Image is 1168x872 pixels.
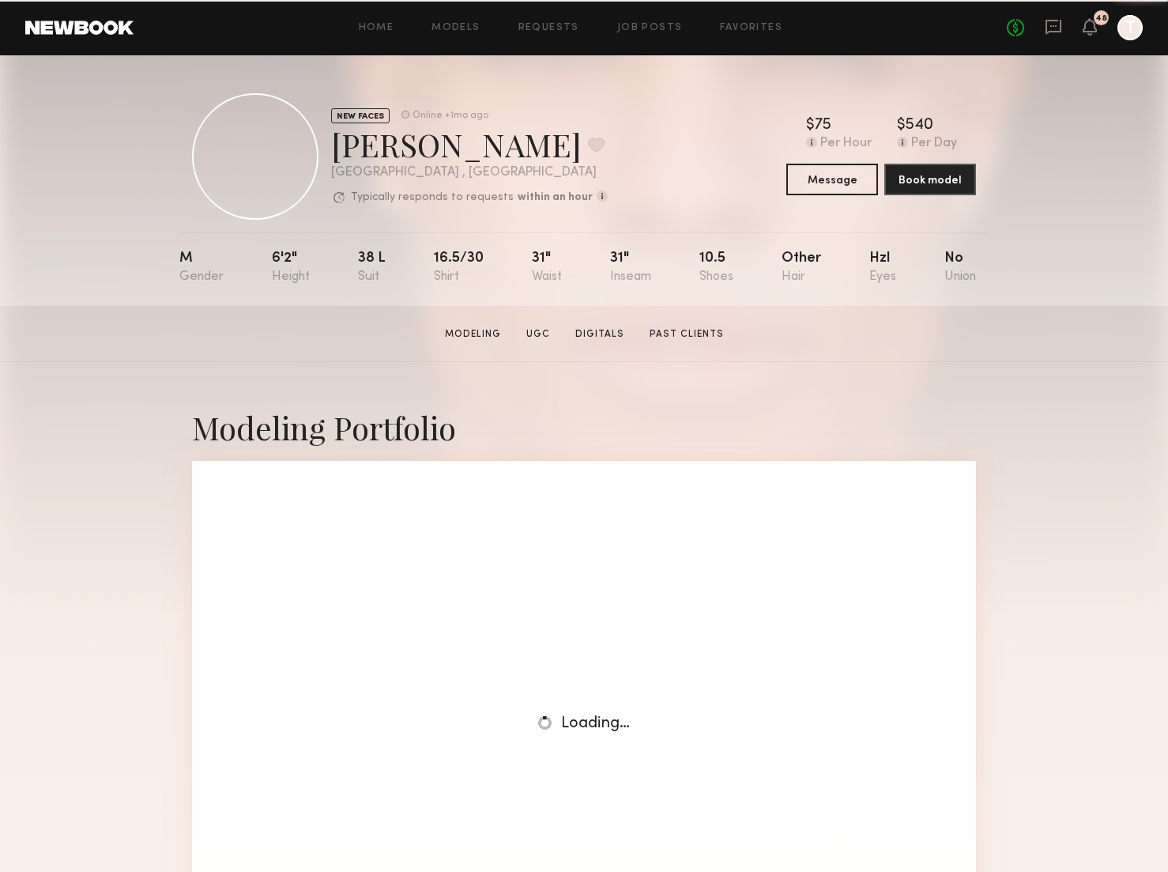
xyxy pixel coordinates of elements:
[272,251,310,284] div: 6'2"
[1095,14,1107,23] div: 48
[617,23,683,33] a: Job Posts
[911,137,957,151] div: Per Day
[806,118,815,134] div: $
[431,23,480,33] a: Models
[439,327,507,342] a: Modeling
[720,23,782,33] a: Favorites
[359,23,394,33] a: Home
[358,251,386,284] div: 38 l
[413,111,488,121] div: Online +1mo ago
[179,251,224,284] div: M
[869,251,896,284] div: Hzl
[518,23,579,33] a: Requests
[815,118,831,134] div: 75
[331,166,608,179] div: [GEOGRAPHIC_DATA] , [GEOGRAPHIC_DATA]
[884,164,976,195] button: Book model
[520,327,556,342] a: UGC
[610,251,651,284] div: 31"
[569,327,631,342] a: Digitals
[944,251,976,284] div: No
[351,192,514,203] p: Typically responds to requests
[699,251,733,284] div: 10.5
[786,164,878,195] button: Message
[434,251,484,284] div: 16.5/30
[192,406,976,448] div: Modeling Portfolio
[1117,15,1143,40] a: T
[897,118,906,134] div: $
[820,137,872,151] div: Per Hour
[906,118,933,134] div: 540
[331,123,608,165] div: [PERSON_NAME]
[331,108,390,123] div: NEW FACES
[643,327,730,342] a: Past Clients
[518,192,593,203] b: within an hour
[532,251,562,284] div: 31"
[782,251,821,284] div: Other
[561,716,630,731] span: Loading…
